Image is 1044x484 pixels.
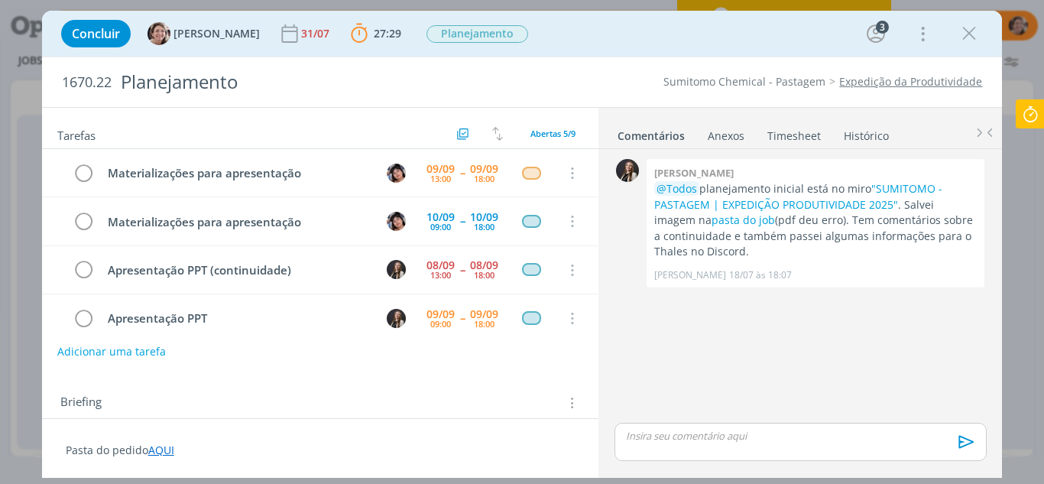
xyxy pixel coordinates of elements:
[148,22,170,45] img: A
[426,164,455,174] div: 09/09
[384,258,407,281] button: L
[384,210,407,232] button: E
[654,268,726,282] p: [PERSON_NAME]
[708,128,744,144] div: Anexos
[301,28,332,39] div: 31/07
[426,309,455,320] div: 09/09
[654,181,977,259] p: planejamento inicial está no miro . Salvei imagem na (pdf deu erro). Tem comentários sobre a cont...
[60,393,102,413] span: Briefing
[347,21,405,46] button: 27:29
[430,223,451,231] div: 09:00
[767,122,822,144] a: Timesheet
[66,443,575,458] p: Pasta do pedido
[384,161,407,184] button: E
[148,22,260,45] button: A[PERSON_NAME]
[426,25,528,43] span: Planejamento
[62,74,112,91] span: 1670.22
[876,21,889,34] div: 3
[617,122,686,144] a: Comentários
[430,320,451,328] div: 09:00
[173,28,260,39] span: [PERSON_NAME]
[61,20,131,47] button: Concluir
[115,63,592,101] div: Planejamento
[654,166,734,180] b: [PERSON_NAME]
[474,320,494,328] div: 18:00
[102,213,373,232] div: Materializações para apresentação
[474,271,494,279] div: 18:00
[387,260,406,279] img: L
[470,309,498,320] div: 09/09
[102,261,373,280] div: Apresentação PPT (continuidade)
[470,164,498,174] div: 09/09
[57,125,96,143] span: Tarefas
[460,167,465,178] span: --
[102,164,373,183] div: Materializações para apresentação
[426,260,455,271] div: 08/09
[387,309,406,328] img: L
[430,174,451,183] div: 13:00
[657,181,697,196] span: @Todos
[616,159,639,182] img: L
[474,174,494,183] div: 18:00
[374,26,401,41] span: 27:29
[470,260,498,271] div: 08/09
[470,212,498,223] div: 10/09
[102,309,373,328] div: Apresentação PPT
[460,216,465,226] span: --
[864,21,888,46] button: 3
[843,122,890,144] a: Histórico
[839,74,982,89] a: Expedição da Produtividade
[387,212,406,231] img: E
[729,268,792,282] span: 18/07 às 18:07
[712,213,775,227] a: pasta do job
[57,338,167,365] button: Adicionar uma tarefa
[530,128,575,139] span: Abertas 5/9
[387,164,406,183] img: E
[492,127,503,141] img: arrow-down-up.svg
[460,265,465,275] span: --
[460,313,465,323] span: --
[430,271,451,279] div: 13:00
[654,181,942,211] a: "SUMITOMO - PASTAGEM | EXPEDIÇÃO PRODUTIVIDADE 2025"
[426,212,455,223] div: 10/09
[426,24,529,44] button: Planejamento
[72,28,120,40] span: Concluir
[384,307,407,330] button: L
[663,74,825,89] a: Sumitomo Chemical - Pastagem
[42,11,1003,478] div: dialog
[148,443,174,457] a: AQUI
[474,223,494,231] div: 18:00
